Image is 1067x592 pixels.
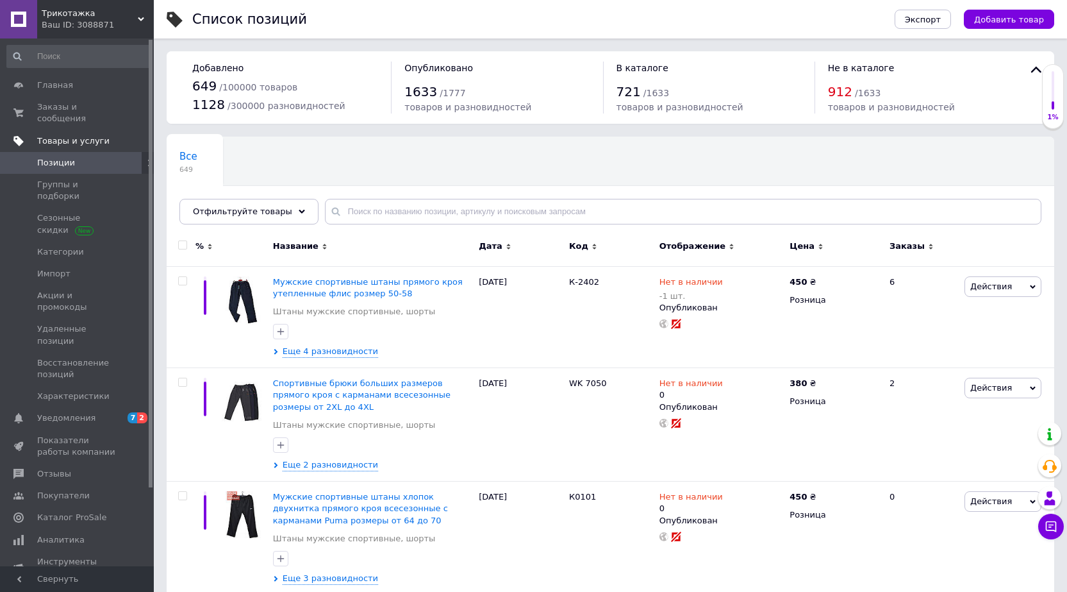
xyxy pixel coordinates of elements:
[790,378,816,389] div: ₴
[440,88,465,98] span: / 1777
[192,63,244,73] span: Добавлено
[218,378,267,423] img: Спортивные брюки больших размеров прямого кроя с карманами всесезонные розмеры от 2XL до 4XL
[569,277,599,287] span: К-2402
[790,492,807,502] b: 450
[828,84,852,99] span: 912
[192,97,225,112] span: 1128
[37,357,119,380] span: Восстановление позиций
[37,435,119,458] span: Показатели работы компании
[37,412,95,424] span: Уведомления
[404,84,437,99] span: 1633
[404,102,531,112] span: товаров и разновидностей
[974,15,1044,24] span: Добавить товар
[273,277,463,298] a: Мужские спортивные штаны прямого кроя утепленные флис розмер 50-58
[325,199,1041,224] input: Поиск по названию позиции, артикулу и поисковым запросам
[273,419,436,431] a: Штаны мужские спортивные, шорты
[283,573,378,585] span: Еще 3 разновидности
[179,151,197,162] span: Все
[179,165,197,174] span: 649
[273,241,318,252] span: Название
[895,10,951,29] button: Экспорт
[659,515,784,527] div: Опубликован
[855,88,881,98] span: / 1633
[659,492,723,505] span: Нет в наличии
[283,346,378,358] span: Еще 4 разновидности
[37,391,110,402] span: Характеристики
[37,268,70,280] span: Импорт
[273,306,436,317] a: Штаны мужские спортивные, шорты
[42,8,138,19] span: Трикотажка
[616,102,743,112] span: товаров и разновидностей
[37,101,119,124] span: Заказы и сообщения
[905,15,941,24] span: Экспорт
[37,490,90,502] span: Покупатели
[218,276,267,325] img: Мужские спортивные штаны прямого кроя утепленные флис розмер 50-58
[476,368,566,482] div: [DATE]
[42,19,154,31] div: Ваш ID: 3088871
[790,276,816,288] div: ₴
[659,491,723,514] div: 0
[37,157,75,169] span: Позиции
[37,246,84,258] span: Категории
[6,45,151,68] input: Поиск
[137,412,147,423] span: 2
[37,468,71,480] span: Отзывы
[790,509,879,521] div: Розница
[643,88,669,98] span: / 1633
[37,512,106,523] span: Каталог ProSale
[404,63,473,73] span: Опубликовано
[37,80,73,91] span: Главная
[1038,514,1064,539] button: Чат с покупателем
[37,135,110,147] span: Товары и услуги
[659,302,784,314] div: Опубликован
[659,402,784,413] div: Опубликован
[569,378,607,388] span: WK 7050
[37,556,119,579] span: Инструменты вебмастера и SEO
[790,378,807,388] b: 380
[273,378,451,411] a: Спортивные брюки больших размеров прямого кроя с карманами всесезонные розмеры от 2XL до 4XL
[273,533,436,545] a: Штаны мужские спортивные, шорты
[192,13,307,26] div: Список позиций
[227,101,345,111] span: / 300000 разновидностей
[659,378,723,392] span: Нет в наличии
[1043,113,1063,122] div: 1%
[37,290,119,313] span: Акции и промокоды
[659,378,723,401] div: 0
[569,241,588,252] span: Код
[37,534,85,546] span: Аналитика
[37,212,119,235] span: Сезонные скидки
[37,323,119,346] span: Удаленные позиции
[273,492,448,525] a: Мужские спортивные штаны хлопок двухнитка прямого кроя всесезонные c карманами Puma розмеры от 64...
[218,491,267,540] img: Мужские спортивные штаны хлопок двухнитка прямого кроя всесезонные c карманами Puma розмеры от 64...
[964,10,1054,29] button: Добавить товар
[882,266,961,368] div: 6
[828,102,955,112] span: товаров и разновидностей
[37,179,119,202] span: Группы и подборки
[790,396,879,407] div: Розница
[128,412,138,423] span: 7
[616,84,641,99] span: 721
[569,492,596,502] span: К0101
[659,291,723,301] div: -1 шт.
[889,241,925,252] span: Заказы
[970,282,1012,291] span: Действия
[479,241,502,252] span: Дата
[790,277,807,287] b: 450
[790,294,879,306] div: Розница
[195,241,204,252] span: %
[192,78,217,94] span: 649
[616,63,668,73] span: В каталоге
[970,383,1012,393] span: Действия
[790,491,816,503] div: ₴
[828,63,895,73] span: Не в каталоге
[970,496,1012,506] span: Действия
[193,207,292,216] span: Отфильтруйте товары
[659,277,723,291] span: Нет в наличии
[476,266,566,368] div: [DATE]
[790,241,815,252] span: Цена
[882,368,961,482] div: 2
[659,241,725,252] span: Отображение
